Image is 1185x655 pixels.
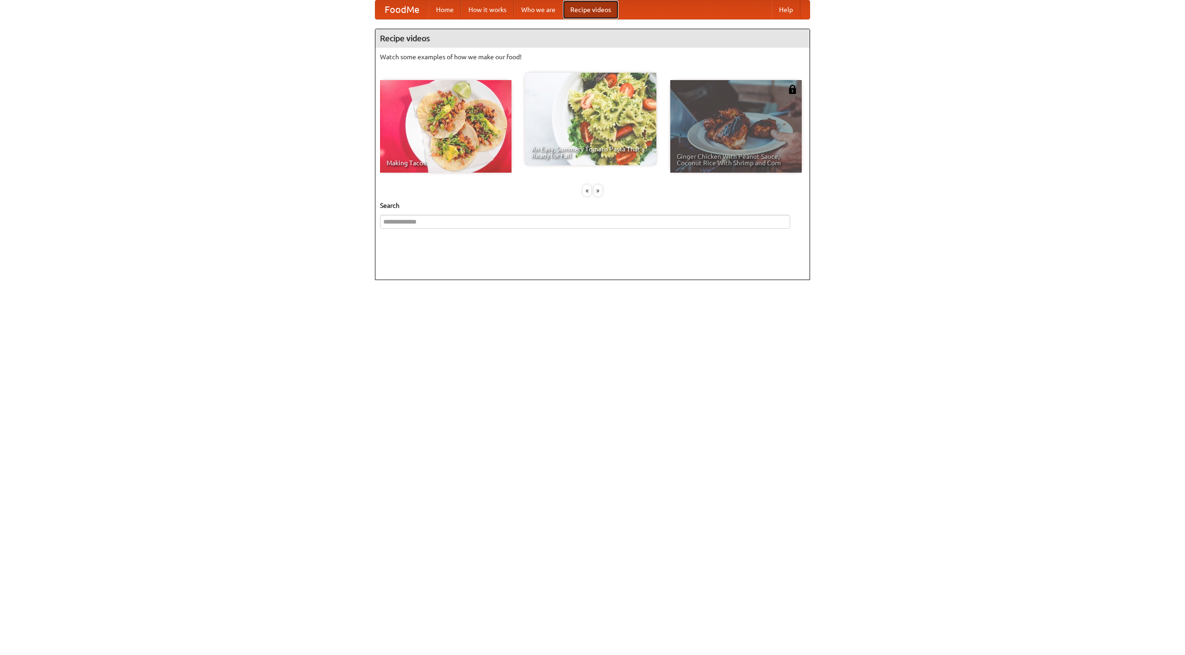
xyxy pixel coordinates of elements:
a: An Easy, Summery Tomato Pasta That's Ready for Fall [525,73,656,165]
a: How it works [461,0,514,19]
a: Making Tacos [380,80,511,173]
a: Home [429,0,461,19]
a: Help [772,0,800,19]
h5: Search [380,201,805,210]
a: Who we are [514,0,563,19]
a: FoodMe [375,0,429,19]
a: Recipe videos [563,0,618,19]
div: « [583,185,591,196]
p: Watch some examples of how we make our food! [380,52,805,62]
img: 483408.png [788,85,797,94]
span: Making Tacos [387,160,505,166]
span: An Easy, Summery Tomato Pasta That's Ready for Fall [531,146,650,159]
h4: Recipe videos [375,29,810,48]
div: » [594,185,602,196]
